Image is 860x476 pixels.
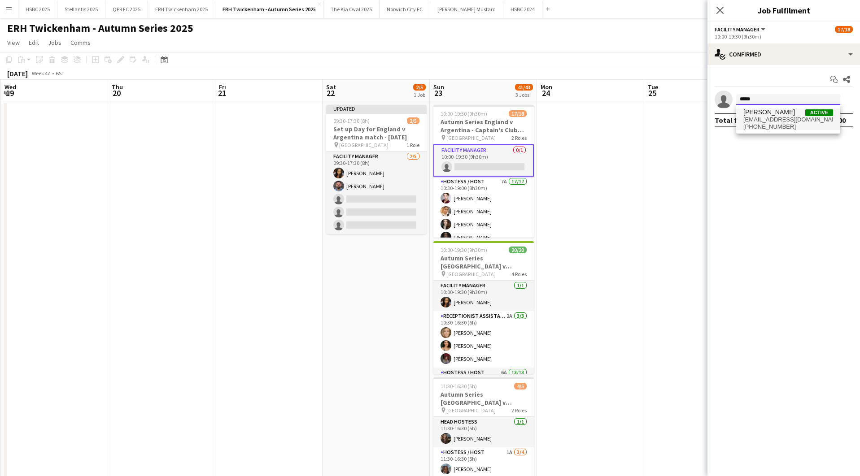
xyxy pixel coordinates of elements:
app-card-role: Facility Manager0/110:00-19:30 (9h30m) [433,144,534,177]
div: BST [56,70,65,77]
span: 20 [110,88,123,98]
span: 10:00-19:30 (9h30m) [441,247,487,253]
a: Edit [25,37,43,48]
div: 1 Job [414,91,425,98]
app-card-role: Head Hostess1/111:30-16:30 (5h)[PERSON_NAME] [433,417,534,447]
a: Jobs [44,37,65,48]
span: Week 47 [30,70,52,77]
span: Thu [112,83,123,91]
span: 24 [539,88,552,98]
span: 19 [3,88,16,98]
span: 4/5 [514,383,527,389]
span: 2 Roles [511,407,527,414]
div: [DATE] [7,69,28,78]
button: ERH Twickenham 2025 [148,0,215,18]
span: 20/20 [509,247,527,253]
app-card-role: Facility Manager1/110:00-19:30 (9h30m)[PERSON_NAME] [433,281,534,311]
div: Confirmed [707,43,860,65]
span: [GEOGRAPHIC_DATA] [446,271,496,277]
a: Comms [67,37,94,48]
span: 21 [218,88,226,98]
span: Jonny Burtenshaw [743,108,795,116]
span: View [7,39,20,47]
span: Mon [541,83,552,91]
span: 11:30-16:30 (5h) [441,383,477,389]
button: Norwich City FC [380,0,430,18]
span: 25 [646,88,658,98]
button: HSBC 2024 [503,0,542,18]
span: [GEOGRAPHIC_DATA] [446,134,496,141]
h3: Job Fulfilment [707,4,860,16]
span: Wed [4,83,16,91]
span: Tue [648,83,658,91]
span: 09:30-17:30 (8h) [333,117,370,124]
span: Facility Manager [715,26,760,33]
span: 4 Roles [511,271,527,277]
h3: Autumn Series [GEOGRAPHIC_DATA] v [GEOGRAPHIC_DATA] - Spirit of Rugby (West Stand) - [DATE] [433,390,534,407]
app-card-role: Receptionist Assistant2A3/310:30-16:30 (6h)[PERSON_NAME][PERSON_NAME][PERSON_NAME] [433,311,534,368]
span: +447500706691 [743,123,833,130]
button: Stellantis 2025 [57,0,105,18]
span: 2/5 [407,117,419,124]
span: Sun [433,83,444,91]
span: jonny@hunterseeker.co.uk [743,116,833,123]
h1: ERH Twickenham - Autumn Series 2025 [7,22,193,35]
app-job-card: 10:00-19:30 (9h30m)17/18Autumn Series England v Argentina - Captain's Club (North Stand) - [DATE]... [433,105,534,238]
span: 1 Role [406,142,419,148]
span: Sat [326,83,336,91]
span: 2 Roles [511,134,527,141]
span: Edit [29,39,39,47]
app-card-role: Hostess / Host7A17/1710:30-19:00 (8h30m)[PERSON_NAME][PERSON_NAME][PERSON_NAME][PERSON_NAME] [433,177,534,415]
span: 22 [325,88,336,98]
h3: Autumn Series England v Argentina - Captain's Club (North Stand) - [DATE] [433,118,534,134]
button: HSBC 2025 [18,0,57,18]
div: 10:00-19:30 (9h30m) [715,33,853,40]
h3: Autumn Series [GEOGRAPHIC_DATA] v [GEOGRAPHIC_DATA]- Gate 1 ([GEOGRAPHIC_DATA]) - [DATE] [433,254,534,270]
div: 3 Jobs [515,91,533,98]
a: View [4,37,23,48]
div: Updated [326,105,427,112]
span: Comms [70,39,91,47]
button: QPR FC 2025 [105,0,148,18]
span: 2/5 [413,84,426,91]
app-job-card: Updated09:30-17:30 (8h)2/5Set up Day for England v Argentina match - [DATE] [GEOGRAPHIC_DATA]1 Ro... [326,105,427,234]
span: 41/43 [515,84,533,91]
app-job-card: 10:00-19:30 (9h30m)20/20Autumn Series [GEOGRAPHIC_DATA] v [GEOGRAPHIC_DATA]- Gate 1 ([GEOGRAPHIC_... [433,241,534,374]
span: 10:00-19:30 (9h30m) [441,110,487,117]
button: ERH Twickenham - Autumn Series 2025 [215,0,323,18]
span: Fri [219,83,226,91]
button: The Kia Oval 2025 [323,0,380,18]
span: Active [805,109,833,116]
span: 17/18 [835,26,853,33]
span: 23 [432,88,444,98]
span: 17/18 [509,110,527,117]
button: Facility Manager [715,26,767,33]
span: [GEOGRAPHIC_DATA] [446,407,496,414]
button: [PERSON_NAME] Mustard [430,0,503,18]
h3: Set up Day for England v Argentina match - [DATE] [326,125,427,141]
div: Total fee [715,116,745,125]
span: [GEOGRAPHIC_DATA] [339,142,389,148]
span: Jobs [48,39,61,47]
app-card-role: Facility Manager2/509:30-17:30 (8h)[PERSON_NAME][PERSON_NAME] [326,151,427,234]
